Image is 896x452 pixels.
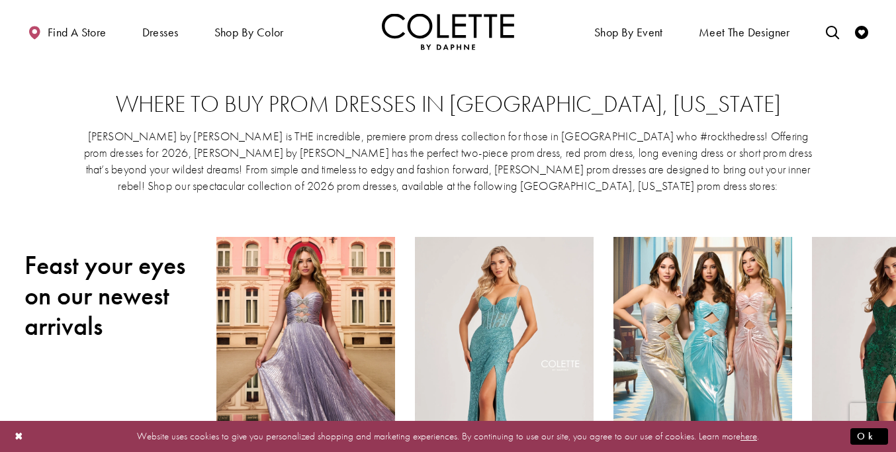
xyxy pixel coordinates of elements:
p: Website uses cookies to give you personalized shopping and marketing experiences. By continuing t... [95,428,801,445]
span: Shop By Event [594,26,663,39]
span: Shop By Event [591,13,666,50]
a: Find a store [24,13,109,50]
span: Dresses [142,26,179,39]
a: Toggle search [823,13,842,50]
p: [PERSON_NAME] by [PERSON_NAME] is THE incredible, premiere prom dress collection for those in [GE... [83,128,813,194]
a: Meet the designer [695,13,793,50]
span: Shop by color [211,13,287,50]
span: Dresses [139,13,182,50]
h2: Where to buy prom dresses in [GEOGRAPHIC_DATA], [US_STATE] [51,91,845,118]
span: Find a store [48,26,107,39]
span: Shop by color [214,26,284,39]
span: Meet the designer [699,26,790,39]
a: Check Wishlist [852,13,872,50]
button: Submit Dialog [850,428,888,445]
a: here [740,429,757,443]
h2: Feast your eyes on our newest arrivals [24,250,197,341]
a: Visit Home Page [382,13,514,50]
button: Close Dialog [8,425,30,448]
img: Colette by Daphne [382,13,514,50]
